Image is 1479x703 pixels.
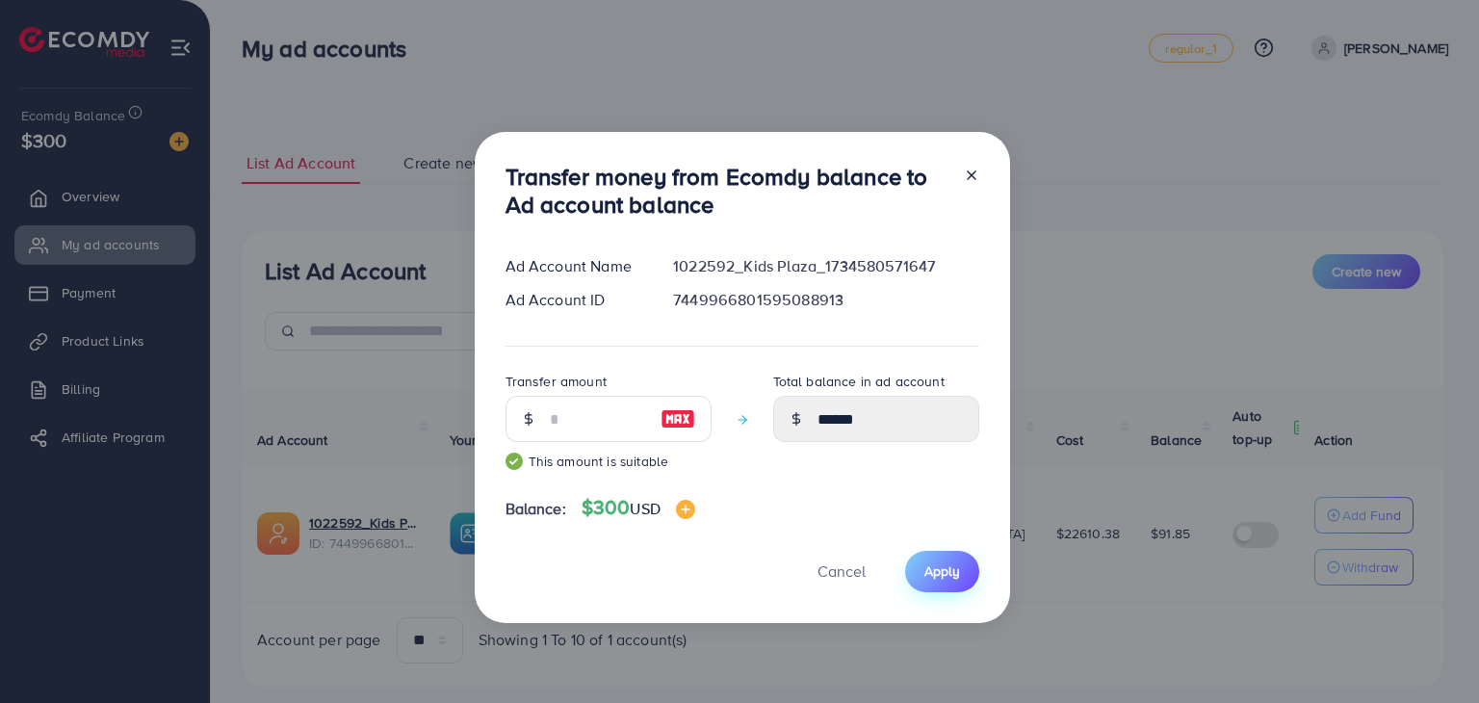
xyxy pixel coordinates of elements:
[793,551,890,592] button: Cancel
[506,498,566,520] span: Balance:
[924,561,960,581] span: Apply
[658,255,994,277] div: 1022592_Kids Plaza_1734580571647
[1397,616,1465,689] iframe: Chat
[506,163,948,219] h3: Transfer money from Ecomdy balance to Ad account balance
[658,289,994,311] div: 7449966801595088913
[490,289,659,311] div: Ad Account ID
[506,452,712,471] small: This amount is suitable
[773,372,945,391] label: Total balance in ad account
[490,255,659,277] div: Ad Account Name
[661,407,695,430] img: image
[905,551,979,592] button: Apply
[676,500,695,519] img: image
[817,560,866,582] span: Cancel
[506,372,607,391] label: Transfer amount
[506,453,523,470] img: guide
[582,496,695,520] h4: $300
[630,498,660,519] span: USD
